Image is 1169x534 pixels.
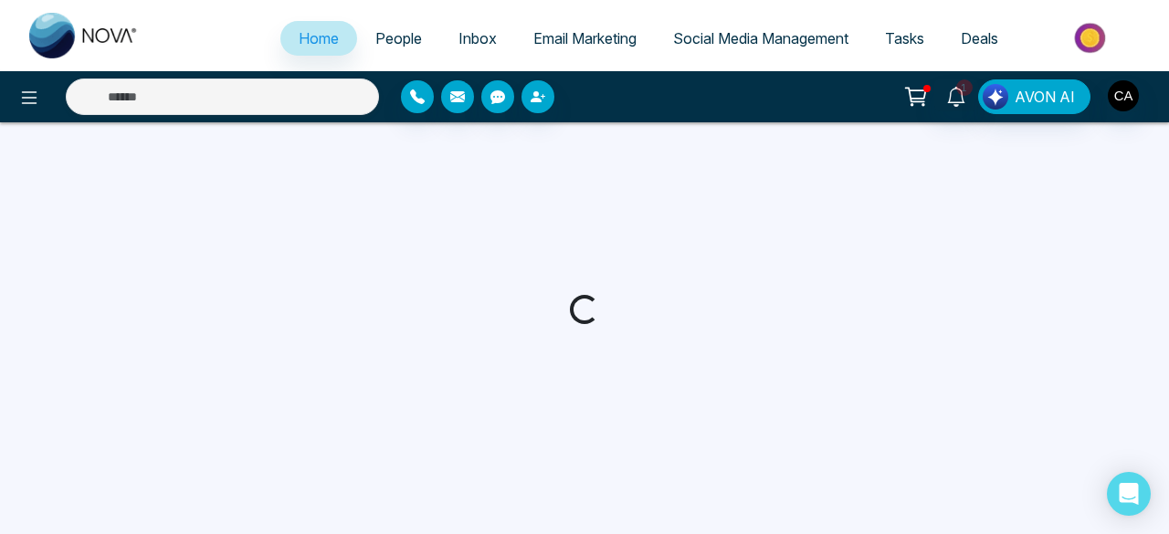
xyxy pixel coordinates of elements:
a: Deals [943,21,1016,56]
span: Inbox [458,29,497,47]
a: Inbox [440,21,515,56]
a: People [357,21,440,56]
span: Email Marketing [533,29,637,47]
span: People [375,29,422,47]
img: Nova CRM Logo [29,13,139,58]
a: Home [280,21,357,56]
a: 1 [934,79,978,111]
span: Home [299,29,339,47]
span: 1 [956,79,973,96]
span: AVON AI [1015,86,1075,108]
img: Lead Flow [983,84,1008,110]
a: Tasks [867,21,943,56]
div: Open Intercom Messenger [1107,472,1151,516]
span: Deals [961,29,998,47]
span: Social Media Management [673,29,848,47]
span: Tasks [885,29,924,47]
img: Market-place.gif [1026,17,1158,58]
button: AVON AI [978,79,1090,114]
a: Social Media Management [655,21,867,56]
a: Email Marketing [515,21,655,56]
img: User Avatar [1108,80,1139,111]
